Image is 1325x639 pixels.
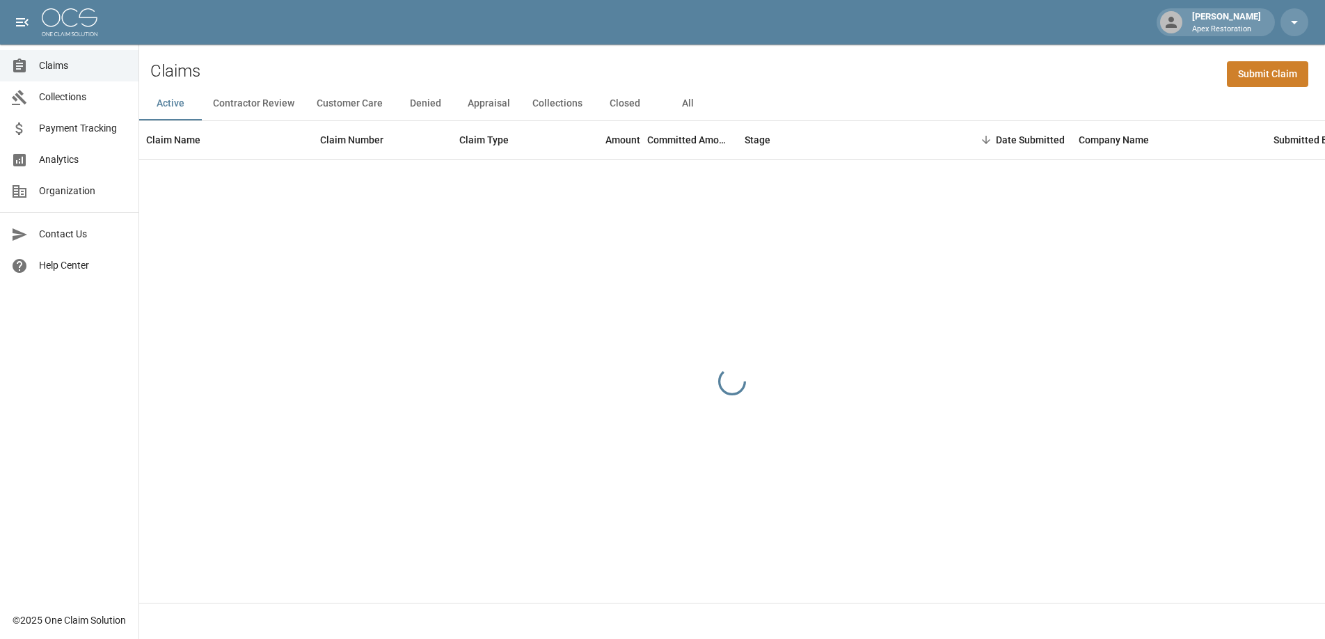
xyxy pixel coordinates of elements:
div: Company Name [1079,120,1149,159]
button: Appraisal [457,87,521,120]
span: Analytics [39,152,127,167]
span: Organization [39,184,127,198]
button: All [656,87,719,120]
button: Collections [521,87,594,120]
div: Date Submitted [946,120,1072,159]
div: Stage [738,120,946,159]
span: Collections [39,90,127,104]
button: Contractor Review [202,87,306,120]
div: Stage [745,120,770,159]
div: Claim Number [320,120,383,159]
div: Amount [605,120,640,159]
span: Help Center [39,258,127,273]
img: ocs-logo-white-transparent.png [42,8,97,36]
span: Claims [39,58,127,73]
button: Customer Care [306,87,394,120]
span: Payment Tracking [39,121,127,136]
a: Submit Claim [1227,61,1308,87]
div: Claim Number [313,120,452,159]
div: Committed Amount [647,120,731,159]
button: Denied [394,87,457,120]
h2: Claims [150,61,200,81]
button: Sort [976,130,996,150]
div: Claim Type [459,120,509,159]
div: Committed Amount [647,120,738,159]
span: Contact Us [39,227,127,242]
div: Claim Name [146,120,200,159]
div: dynamic tabs [139,87,1325,120]
div: [PERSON_NAME] [1187,10,1267,35]
div: Claim Name [139,120,313,159]
button: open drawer [8,8,36,36]
div: Company Name [1072,120,1267,159]
p: Apex Restoration [1192,24,1261,35]
button: Closed [594,87,656,120]
div: Date Submitted [996,120,1065,159]
div: Amount [557,120,647,159]
div: © 2025 One Claim Solution [13,613,126,627]
div: Claim Type [452,120,557,159]
button: Active [139,87,202,120]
